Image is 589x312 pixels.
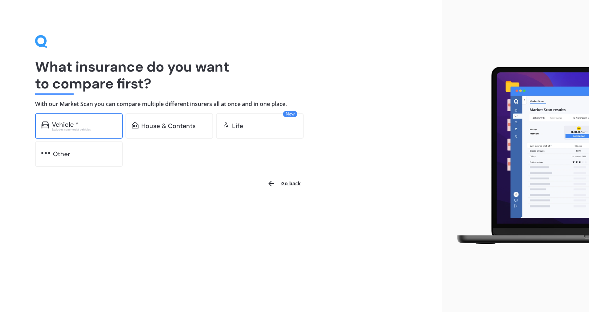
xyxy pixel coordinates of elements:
button: Go back [263,175,305,192]
img: car.f15378c7a67c060ca3f3.svg [41,121,49,128]
h1: What insurance do you want to compare first? [35,58,407,92]
img: home-and-contents.b802091223b8502ef2dd.svg [132,121,138,128]
span: New [283,111,297,117]
h4: With our Market Scan you can compare multiple different insurers all at once and in one place. [35,100,407,108]
img: laptop.webp [447,63,589,249]
div: Other [53,151,70,158]
div: Vehicle * [52,121,79,128]
img: life.f720d6a2d7cdcd3ad642.svg [222,121,229,128]
div: House & Contents [141,122,196,130]
div: Excludes commercial vehicles [52,128,116,131]
img: other.81dba5aafe580aa69f38.svg [41,150,50,157]
div: Life [232,122,243,130]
